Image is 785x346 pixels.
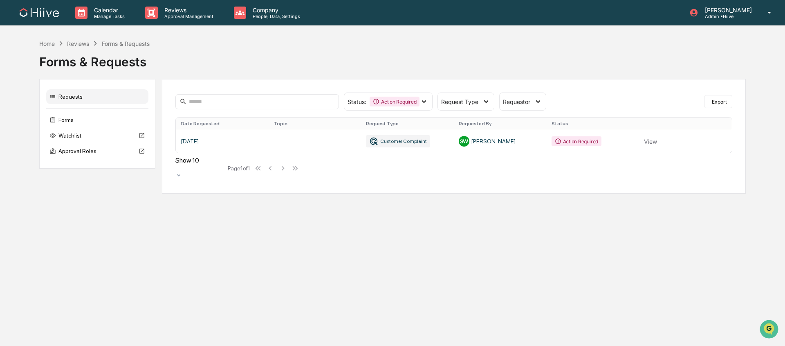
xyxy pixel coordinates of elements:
div: Forms & Requests [102,40,150,47]
div: Watchlist [46,128,148,143]
div: 🖐️ [8,104,15,111]
iframe: Open customer support [759,319,781,341]
span: Requestor [503,98,530,105]
th: Request Type [361,118,454,130]
a: 🔎Data Lookup [5,115,55,130]
span: Attestations [67,103,101,111]
div: Requests [46,89,148,104]
th: Topic [269,118,361,130]
span: Request Type [441,98,478,105]
th: Status [547,118,639,130]
div: Action Required [370,97,419,106]
p: Reviews [158,7,218,14]
div: Reviews [67,40,89,47]
a: 🖐️Preclearance [5,100,56,115]
div: 🗄️ [59,104,66,111]
p: Approval Management [158,14,218,19]
p: People, Data, Settings [246,14,304,19]
div: Forms [46,113,148,127]
th: Requested By [454,118,547,130]
p: Manage Tasks [87,14,129,19]
button: Export [704,95,732,108]
span: Pylon [81,139,99,145]
a: Powered byPylon [58,138,99,145]
div: Start new chat [28,63,134,71]
span: Preclearance [16,103,53,111]
p: How can we help? [8,17,149,30]
img: 1746055101610-c473b297-6a78-478c-a979-82029cc54cd1 [8,63,23,77]
th: Date Requested [176,118,269,130]
p: Admin • Hiive [698,14,756,19]
div: Approval Roles [46,144,148,158]
img: logo [20,8,59,17]
div: Page 1 of 1 [228,165,250,172]
span: Status : [348,98,366,105]
div: 🔎 [8,120,15,126]
div: Forms & Requests [39,48,746,69]
span: Data Lookup [16,119,52,127]
button: Start new chat [139,65,149,75]
p: Company [246,7,304,14]
p: [PERSON_NAME] [698,7,756,14]
p: Calendar [87,7,129,14]
a: 🗄️Attestations [56,100,105,115]
div: We're available if you need us! [28,71,103,77]
div: Show 10 [175,156,224,164]
div: Home [39,40,55,47]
